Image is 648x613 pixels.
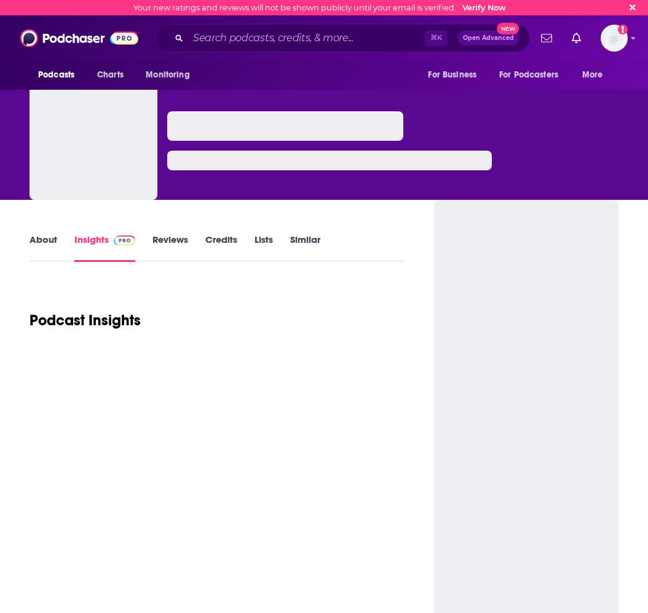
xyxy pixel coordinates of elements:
[463,35,514,41] span: Open Advanced
[188,28,425,48] input: Search podcasts, credits, & more...
[30,234,57,262] a: About
[457,31,520,45] button: Open AdvancedNew
[30,63,90,87] button: open menu
[20,26,138,50] img: Podchaser - Follow, Share and Rate Podcasts
[499,66,558,84] span: For Podcasters
[89,63,131,87] a: Charts
[133,3,506,12] div: Your new ratings and reviews will not be shown publicly until your email is verified.
[146,66,189,84] span: Monitoring
[574,63,618,87] button: open menu
[152,234,188,262] a: Reviews
[428,66,476,84] span: For Business
[154,24,530,52] div: Search podcasts, credits, & more...
[30,311,141,330] h1: Podcast Insights
[74,234,135,262] a: InsightsPodchaser Pro
[419,63,492,87] button: open menu
[137,63,205,87] button: open menu
[536,28,557,49] a: Show notifications dropdown
[567,28,586,49] a: Show notifications dropdown
[601,25,628,52] button: Show profile menu
[425,30,448,46] span: ⌘ K
[618,25,628,34] svg: Email not verified
[205,234,237,262] a: Credits
[38,66,74,84] span: Podcasts
[491,63,576,87] button: open menu
[290,234,320,262] a: Similar
[255,234,273,262] a: Lists
[497,23,519,34] span: New
[462,3,506,12] a: Verify Now
[582,66,603,84] span: More
[601,25,628,52] span: Logged in as charlottestone
[114,235,135,245] img: Podchaser Pro
[97,66,124,84] span: Charts
[601,25,628,52] img: User Profile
